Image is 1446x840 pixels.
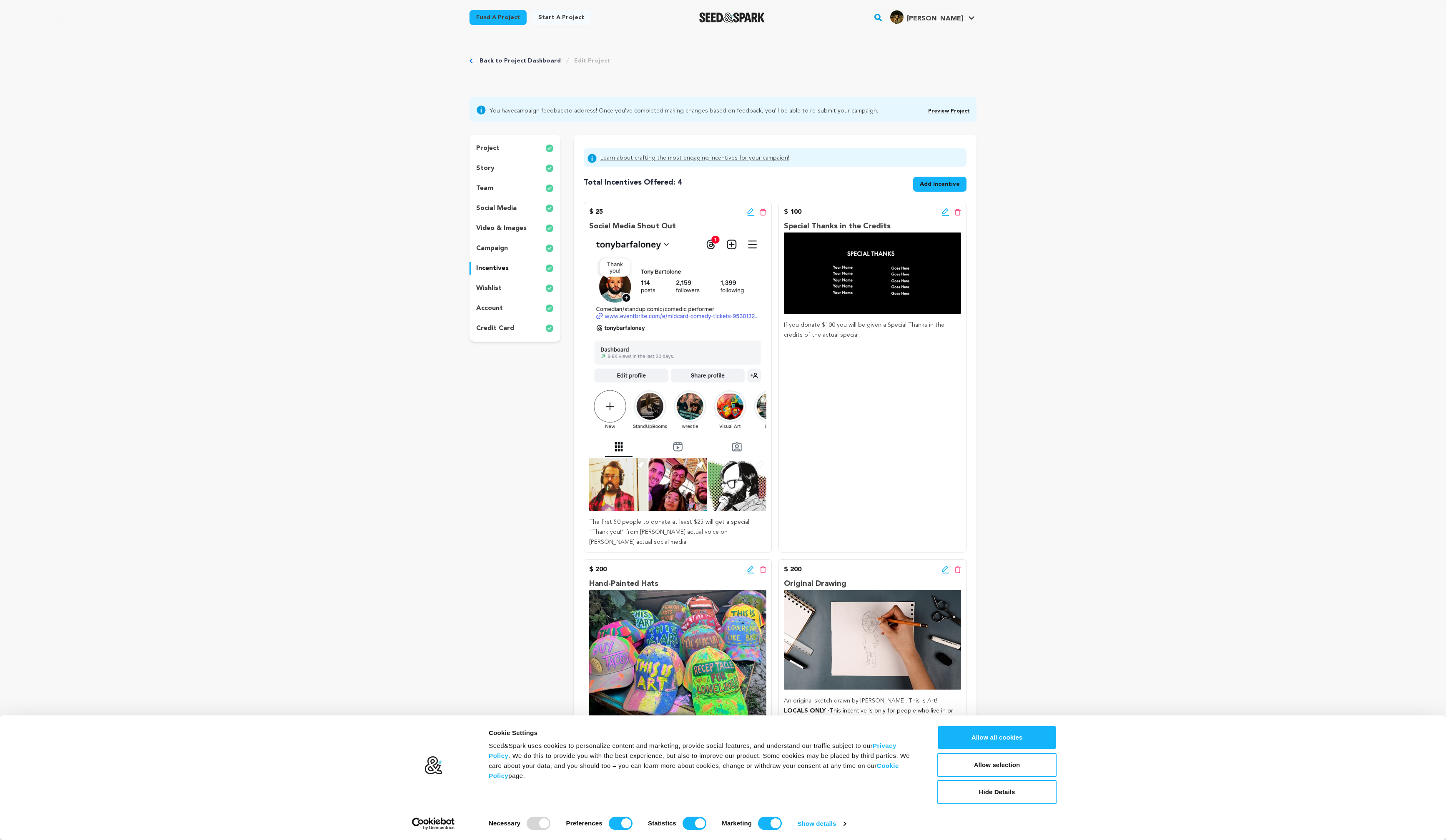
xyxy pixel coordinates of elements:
[574,57,610,65] a: Edit Project
[913,177,967,192] button: Add Incentive
[476,323,514,333] p: credit card
[920,180,960,188] span: Add Incentive
[589,565,607,575] p: $ 200
[937,753,1057,777] button: Allow selection
[784,708,830,714] strong: LOCALS ONLY -
[784,220,961,232] p: Special Thanks in the Credits
[469,322,560,335] button: credit card
[469,182,560,195] button: team
[699,12,765,22] img: Seed&Spark Logo Dark Mode
[890,10,963,24] div: Bartolone T.'s Profile
[545,243,554,253] img: check-circle-full.svg
[589,590,766,728] img: incentive
[469,242,560,255] button: campaign
[476,223,527,233] p: video & images
[397,817,470,830] a: Usercentrics Cookiebot - opens in a new window
[889,9,977,26] span: Bartolone T.'s Profile
[600,153,789,163] a: Learn about crafting the most engaging incentives for your campaign!
[937,780,1057,804] button: Hide Details
[424,756,443,775] img: logo
[566,820,602,827] strong: Preferences
[589,517,766,547] p: The first 50 people to donate at least $25 will get a special "Thank you!" from [PERSON_NAME] act...
[890,10,904,24] img: 2af89dd7856d7af4.jpg
[476,243,508,253] p: campaign
[545,143,554,153] img: check-circle-full.svg
[589,220,766,232] p: Social Media Shout Out
[532,10,591,25] a: Start a project
[907,15,963,22] span: [PERSON_NAME]
[889,9,977,24] a: Bartolone T.'s Profile
[784,565,801,575] p: $ 200
[545,323,554,333] img: check-circle-full.svg
[476,263,509,273] p: incentives
[469,222,560,235] button: video & images
[489,742,896,759] a: Privacy Policy
[469,10,527,25] a: Fund a project
[784,708,953,734] span: This incentive is only for people who live in or around [GEOGRAPHIC_DATA] to arrange a pick-up or...
[584,177,682,188] h4: 4
[476,163,495,173] p: story
[469,162,560,175] button: story
[784,320,961,340] p: If you donate $100 you will be given a Special Thanks in the credits of the actual special.
[722,820,752,827] strong: Marketing
[490,105,878,115] span: You have to address! Once you've completed making changes based on feedback, you'll be able to re...
[489,728,919,738] div: Cookie Settings
[489,741,919,781] div: Seed&Spark uses cookies to personalize content and marketing, provide social features, and unders...
[545,163,554,173] img: check-circle-full.svg
[784,590,961,690] img: incentive
[784,696,961,706] p: An original sketch drawn by [PERSON_NAME]. This Is Art!
[545,263,554,273] img: check-circle-full.svg
[469,57,610,65] div: Breadcrumb
[545,223,554,233] img: check-circle-full.svg
[589,207,603,217] p: $ 25
[937,725,1057,750] button: Allow all cookies
[476,283,502,293] p: wishlist
[469,282,560,295] button: wishlist
[514,108,566,114] a: campaign feedback
[784,578,961,590] p: Original Drawing
[489,820,520,827] strong: Necessary
[545,283,554,293] img: check-circle-full.svg
[784,207,801,217] p: $ 100
[469,142,560,155] button: project
[469,202,560,215] button: social media
[476,143,500,153] p: project
[798,817,846,830] a: Show details
[584,179,675,186] span: Total Incentives Offered:
[589,578,766,590] p: Hand-Painted Hats
[648,820,676,827] strong: Statistics
[476,303,503,313] p: account
[476,183,493,193] p: team
[545,203,554,213] img: check-circle-full.svg
[476,203,517,213] p: social media
[928,109,970,114] a: Preview Project
[699,12,765,22] a: Seed&Spark Homepage
[469,302,560,315] button: account
[589,232,766,511] img: incentive
[545,183,554,193] img: check-circle-full.svg
[469,262,560,275] button: incentives
[479,57,561,65] a: Back to Project Dashboard
[545,303,554,313] img: check-circle-full.svg
[784,232,961,314] img: incentive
